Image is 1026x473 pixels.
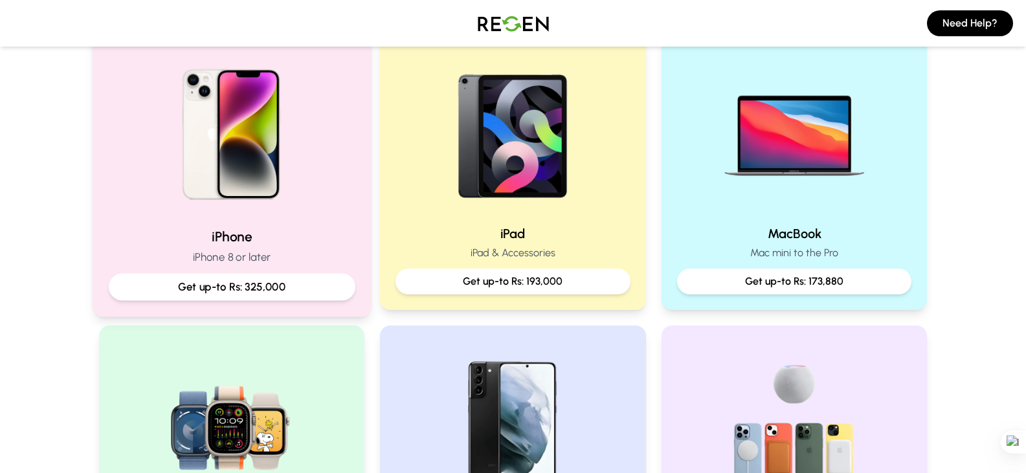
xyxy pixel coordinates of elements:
[119,279,344,295] p: Get up-to Rs: 325,000
[677,245,912,261] p: Mac mini to the Pro
[677,225,912,243] h2: MacBook
[468,5,559,41] img: Logo
[108,227,355,246] h2: iPhone
[430,49,596,214] img: iPad
[144,43,318,217] img: iPhone
[711,49,877,214] img: MacBook
[406,274,620,289] p: Get up-to Rs: 193,000
[927,10,1013,36] button: Need Help?
[396,225,630,243] h2: iPad
[687,274,902,289] p: Get up-to Rs: 173,880
[396,245,630,261] p: iPad & Accessories
[108,249,355,265] p: iPhone 8 or later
